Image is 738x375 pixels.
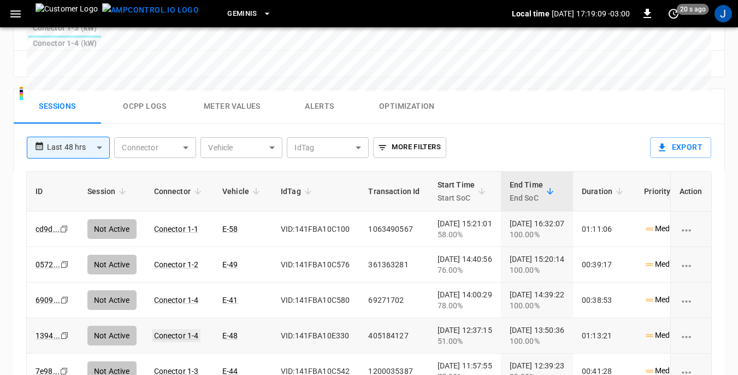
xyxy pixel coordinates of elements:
td: 00:38:53 [573,283,635,318]
td: 01:13:21 [573,318,635,354]
span: Vehicle [222,185,263,198]
div: Not Active [87,290,137,310]
span: Session [87,185,129,198]
p: Medium [644,330,683,341]
th: Transaction Id [359,172,428,212]
div: [DATE] 14:39:22 [510,289,564,311]
p: End SoC [510,191,543,204]
th: ID [27,172,79,212]
div: [DATE] 13:50:36 [510,325,564,347]
button: Meter Values [188,89,276,124]
a: E-41 [222,296,238,304]
div: 100.00% [510,265,564,276]
span: Duration [582,185,627,198]
img: ampcontrol.io logo [102,3,199,17]
div: charging session options [680,259,702,270]
div: charging session options [680,330,702,341]
a: Conector 1-4 [154,296,199,304]
button: Geminis [223,3,276,25]
button: Export [650,137,711,158]
p: Medium [644,294,683,306]
img: Customer Logo [36,3,98,24]
button: Optimization [363,89,451,124]
span: Connector [154,185,205,198]
p: Start SoC [438,191,475,204]
span: Geminis [227,8,257,20]
div: 100.00% [510,336,564,347]
button: Alerts [276,89,363,124]
div: 100.00% [510,300,564,311]
div: Last 48 hrs [47,137,110,158]
th: Action [670,172,711,212]
div: Not Active [87,326,137,345]
div: copy [60,294,70,306]
button: Ocpp logs [101,89,188,124]
div: [DATE] 12:37:15 [438,325,492,347]
span: End TimeEnd SoC [510,178,557,204]
div: copy [60,330,70,342]
span: IdTag [281,185,315,198]
div: 51.00% [438,336,492,347]
span: 20 s ago [677,4,709,15]
td: 69271702 [359,283,428,318]
div: 76.00% [438,265,492,276]
td: VID:141FBA10E330 [272,318,359,354]
td: VID:141FBA10C580 [272,283,359,318]
p: Local time [512,8,550,19]
div: End Time [510,178,543,204]
div: [DATE] 14:00:29 [438,289,492,311]
div: Start Time [438,178,475,204]
div: charging session options [680,295,702,306]
span: Start TimeStart SoC [438,178,489,204]
button: Sessions [14,89,101,124]
td: 405184127 [359,318,428,354]
div: profile-icon [715,5,732,22]
a: Conector 1-4 [152,329,201,342]
button: More Filters [373,137,446,158]
div: charging session options [680,224,702,235]
a: E-48 [222,331,238,340]
button: set refresh interval [665,5,682,22]
span: Priority [644,185,684,198]
p: [DATE] 17:19:09 -03:00 [552,8,630,19]
div: 78.00% [438,300,492,311]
